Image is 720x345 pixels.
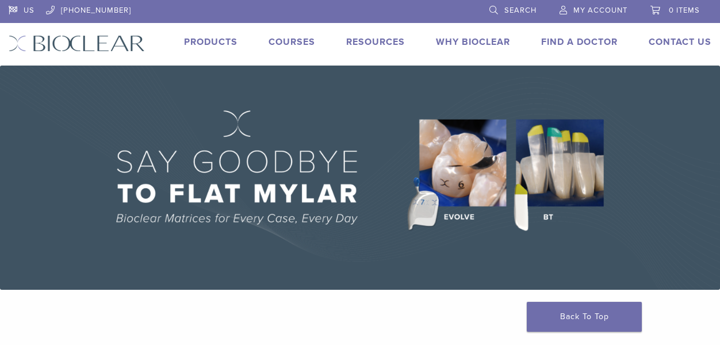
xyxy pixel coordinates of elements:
[527,302,642,332] a: Back To Top
[346,36,405,48] a: Resources
[436,36,510,48] a: Why Bioclear
[9,35,145,52] img: Bioclear
[504,6,537,15] span: Search
[184,36,238,48] a: Products
[573,6,627,15] span: My Account
[669,6,700,15] span: 0 items
[541,36,618,48] a: Find A Doctor
[269,36,315,48] a: Courses
[649,36,711,48] a: Contact Us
